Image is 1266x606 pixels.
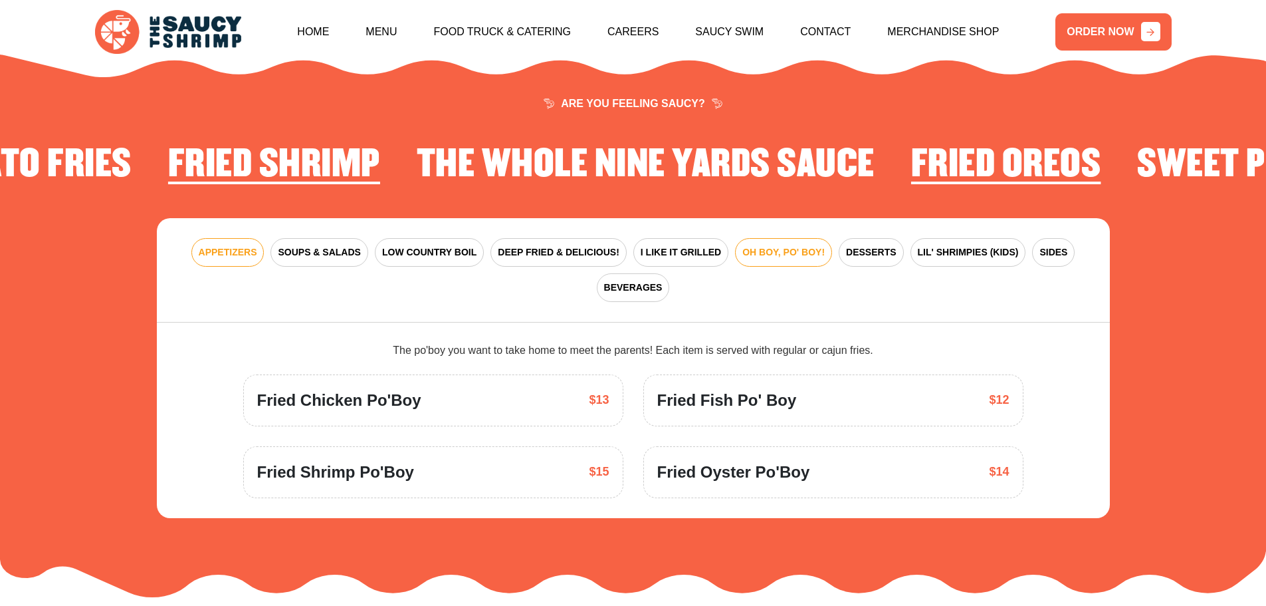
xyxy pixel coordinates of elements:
button: I LIKE IT GRILLED [633,238,728,267]
span: DEEP FRIED & DELICIOUS! [498,245,619,259]
li: 1 of 4 [168,144,380,191]
button: OH BOY, PO' BOY! [735,238,832,267]
a: Contact [800,3,851,61]
button: BEVERAGES [597,273,670,302]
span: DESSERTS [846,245,896,259]
a: Food Truck & Catering [433,3,571,61]
a: Saucy Swim [695,3,764,61]
button: DEEP FRIED & DELICIOUS! [490,238,627,267]
span: I LIKE IT GRILLED [641,245,721,259]
button: SIDES [1032,238,1075,267]
div: The po'boy you want to take home to meet the parents! Each item is served with regular or cajun f... [243,343,1023,359]
span: BEVERAGES [604,281,663,295]
button: LOW COUNTRY BOIL [375,238,484,267]
span: Fried Shrimp Po'Boy [257,460,414,484]
a: ORDER NOW [1055,13,1171,51]
h2: Fried Oreos [911,144,1101,186]
button: DESSERTS [839,238,903,267]
span: ARE YOU FEELING SAUCY? [544,98,722,109]
h2: Fried Shrimp [168,144,380,186]
h2: The Whole Nine Yards Sauce [417,144,875,186]
li: 3 of 4 [911,144,1101,191]
span: Fried Chicken Po'Boy [257,388,421,412]
button: APPETIZERS [191,238,264,267]
span: $15 [589,463,609,481]
span: $14 [989,463,1009,481]
span: $12 [989,391,1009,409]
button: SOUPS & SALADS [270,238,368,267]
span: APPETIZERS [199,245,257,259]
span: Fried Oyster Po'Boy [657,460,810,484]
li: 2 of 4 [417,144,875,191]
span: LIL' SHRIMPIES (KIDS) [918,245,1019,259]
span: OH BOY, PO' BOY! [742,245,825,259]
a: Menu [366,3,397,61]
a: Home [297,3,329,61]
span: LOW COUNTRY BOIL [382,245,476,259]
a: Careers [607,3,659,61]
span: $13 [589,391,609,409]
span: SIDES [1039,245,1067,259]
button: LIL' SHRIMPIES (KIDS) [910,238,1026,267]
img: logo [95,10,241,55]
span: Fried Fish Po' Boy [657,388,797,412]
span: SOUPS & SALADS [278,245,360,259]
a: Merchandise Shop [887,3,999,61]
